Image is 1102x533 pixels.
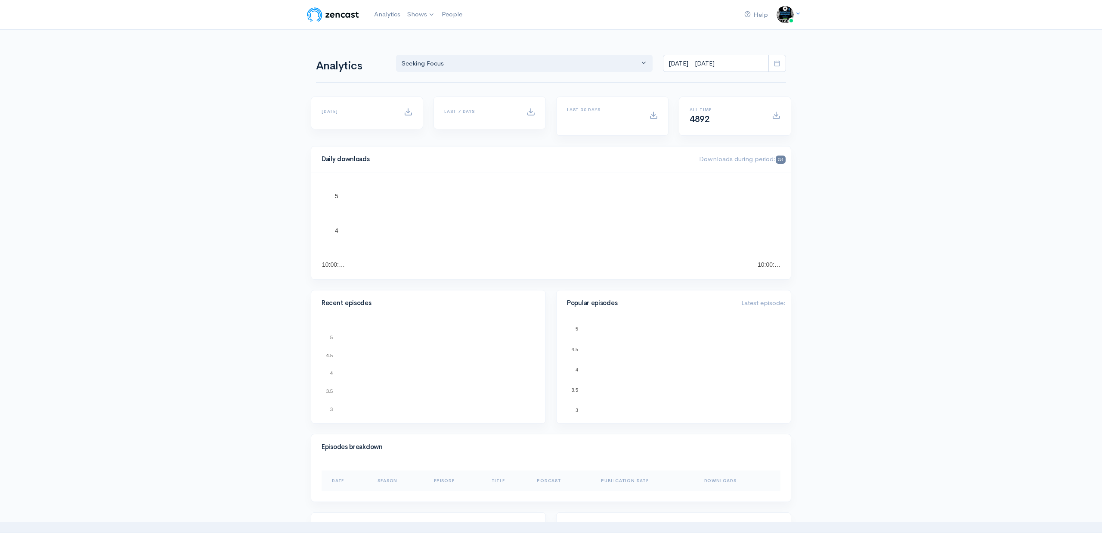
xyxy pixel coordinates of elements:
text: 4 [576,367,578,372]
span: 53 [776,156,786,164]
input: analytics date range selector [663,55,769,72]
h4: Recent episodes [322,299,530,307]
span: Downloads during period: [699,155,786,163]
text: 5 [576,326,578,331]
h1: Analytics [316,60,386,72]
button: Seeking Focus [396,55,653,72]
text: 5 [335,193,338,199]
span: Latest episode: [741,299,786,307]
th: Podcast [530,471,594,491]
th: Downloads [697,471,780,491]
h4: Episodes breakdown [322,443,775,451]
text: 4 [330,371,333,376]
text: 4.5 [326,352,333,358]
text: 3.5 [326,389,333,394]
a: Analytics [371,5,404,24]
a: People [438,5,466,24]
a: Help [741,6,771,24]
h4: Referrals [567,522,735,529]
svg: A chart. [567,327,780,413]
th: Episode [427,471,485,491]
text: 4 [335,227,338,234]
th: Title [485,471,530,491]
img: ZenCast Logo [306,6,360,23]
text: 3.5 [572,387,578,393]
span: 4892 [690,114,709,125]
h4: Listening methods [322,522,475,529]
text: 3 [576,408,578,413]
svg: A chart. [322,327,535,413]
svg: A chart. [322,183,780,269]
h6: [DATE] [322,109,393,114]
h6: Last 7 days [444,109,516,114]
text: 4.5 [572,346,578,352]
h4: Daily downloads [322,156,689,163]
th: Publication Date [594,471,697,491]
text: 10:00:… [322,261,345,268]
a: Shows [404,5,438,24]
text: 10:00:… [758,261,780,268]
h6: All time [690,107,761,112]
h6: Last 30 days [567,107,639,112]
text: 3 [330,407,333,412]
div: Seeking Focus [402,59,639,69]
h4: Popular episodes [567,299,731,307]
th: Date [322,471,371,491]
img: ... [777,6,794,23]
th: Season [371,471,427,491]
text: 5 [330,334,333,340]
